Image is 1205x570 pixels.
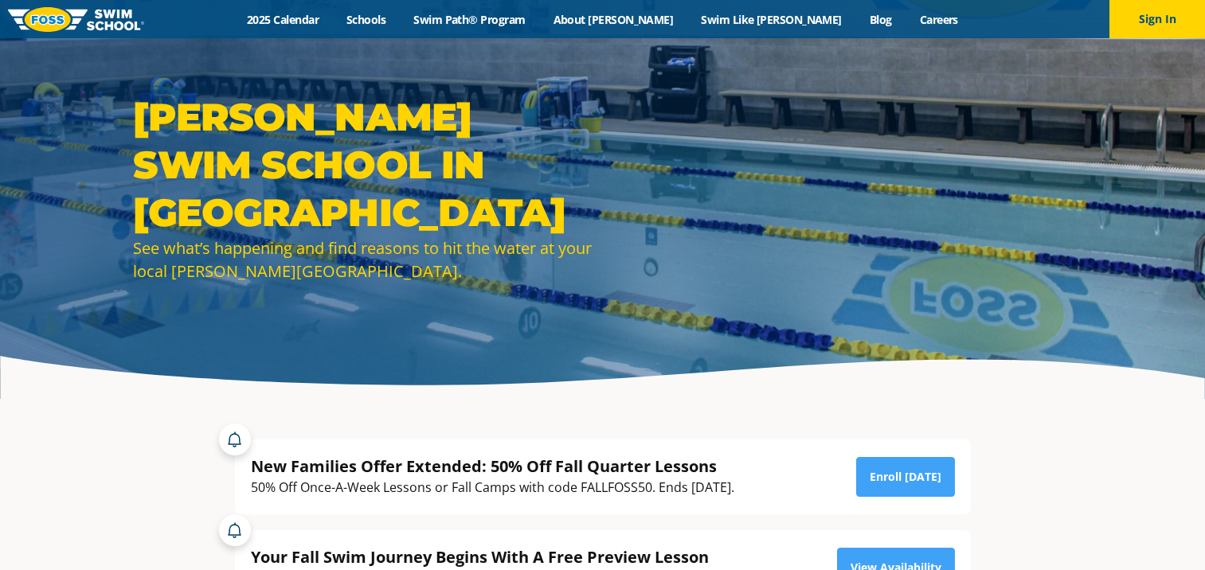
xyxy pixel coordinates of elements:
a: Enroll [DATE] [856,457,955,497]
h1: [PERSON_NAME] Swim School in [GEOGRAPHIC_DATA] [133,93,595,236]
div: 50% Off Once-A-Week Lessons or Fall Camps with code FALLFOSS50. Ends [DATE]. [251,477,734,498]
div: See what’s happening and find reasons to hit the water at your local [PERSON_NAME][GEOGRAPHIC_DATA]. [133,236,595,283]
a: Careers [906,12,972,27]
div: Your Fall Swim Journey Begins With A Free Preview Lesson [251,546,785,568]
a: Swim Path® Program [400,12,539,27]
a: Schools [333,12,400,27]
img: FOSS Swim School Logo [8,7,144,32]
div: New Families Offer Extended: 50% Off Fall Quarter Lessons [251,455,734,477]
a: About [PERSON_NAME] [539,12,687,27]
a: 2025 Calendar [233,12,333,27]
a: Blog [855,12,906,27]
a: Swim Like [PERSON_NAME] [687,12,856,27]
